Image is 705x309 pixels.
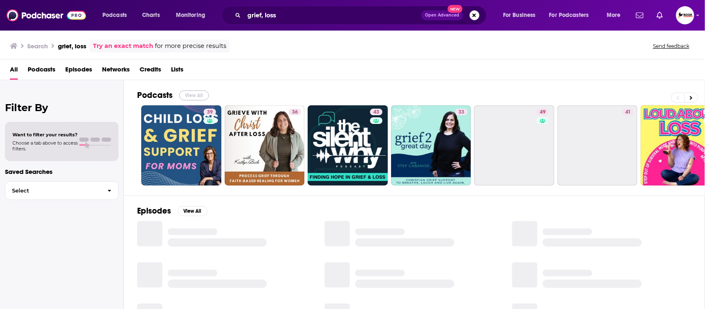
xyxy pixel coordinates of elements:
[137,206,207,216] a: EpisodesView All
[58,42,86,50] h3: grief, loss
[155,41,226,51] span: for more precise results
[292,108,298,116] span: 36
[607,10,621,21] span: More
[549,10,589,21] span: For Podcasters
[28,63,55,80] a: Podcasts
[289,109,301,115] a: 36
[676,6,694,24] button: Show profile menu
[178,206,207,216] button: View All
[140,63,161,80] a: Credits
[558,105,638,185] a: 41
[497,9,546,22] button: open menu
[137,9,165,22] a: Charts
[7,7,86,23] img: Podchaser - Follow, Share and Rate Podcasts
[5,168,119,176] p: Saved Searches
[373,108,379,116] span: 43
[308,105,388,185] a: 43
[601,9,631,22] button: open menu
[229,6,494,25] div: Search podcasts, credits, & more...
[97,9,138,22] button: open menu
[421,10,463,20] button: Open AdvancedNew
[170,9,216,22] button: open menu
[370,109,382,115] a: 43
[676,6,694,24] span: Logged in as BookLaunchers
[171,63,183,80] a: Lists
[141,105,221,185] a: 39
[244,9,421,22] input: Search podcasts, credits, & more...
[650,43,692,50] button: Send feedback
[676,6,694,24] img: User Profile
[137,90,209,100] a: PodcastsView All
[137,90,173,100] h2: Podcasts
[544,9,601,22] button: open menu
[391,105,471,185] a: 33
[10,63,18,80] a: All
[633,8,647,22] a: Show notifications dropdown
[176,10,205,21] span: Monitoring
[12,140,78,152] span: Choose a tab above to access filters.
[536,109,549,115] a: 49
[5,181,119,200] button: Select
[137,206,171,216] h2: Episodes
[225,105,305,185] a: 36
[65,63,92,80] a: Episodes
[503,10,536,21] span: For Business
[455,109,468,115] a: 33
[12,132,78,138] span: Want to filter your results?
[142,10,160,21] span: Charts
[179,90,209,100] button: View All
[622,109,634,115] a: 41
[425,13,459,17] span: Open Advanced
[27,42,48,50] h3: Search
[653,8,666,22] a: Show notifications dropdown
[204,109,216,115] a: 39
[5,188,101,193] span: Select
[448,5,463,13] span: New
[474,105,554,185] a: 49
[102,63,130,80] a: Networks
[207,108,213,116] span: 39
[540,108,546,116] span: 49
[458,108,464,116] span: 33
[93,41,153,51] a: Try an exact match
[625,108,631,116] span: 41
[5,102,119,114] h2: Filter By
[102,10,127,21] span: Podcasts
